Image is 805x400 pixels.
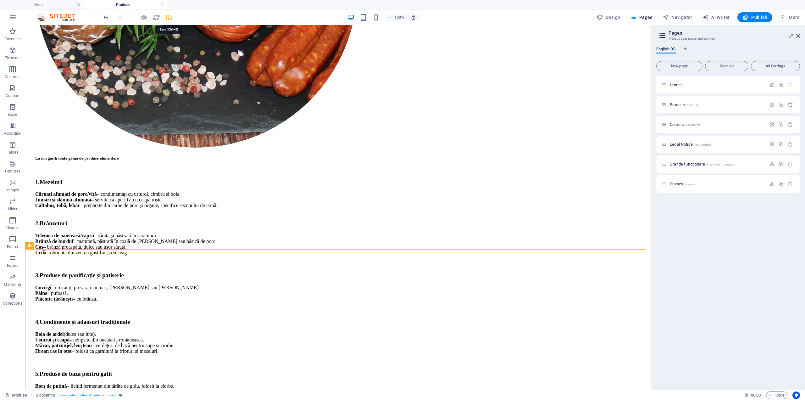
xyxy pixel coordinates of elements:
[140,14,147,21] button: Click here to leave preview mode and continue editing
[165,14,173,21] button: save
[663,14,692,20] span: Navigator
[8,112,18,117] p: Boxes
[670,122,700,127] span: Click to open page
[7,150,18,155] p: Tables
[668,122,766,127] div: Comenzi/comenzi
[769,142,774,147] div: Settings
[755,393,756,397] span: :
[788,161,793,167] div: Remove
[668,162,766,166] div: Orar de functionare/orar-de-functionare
[6,93,19,98] p: Content
[700,12,732,22] button: AI Writer
[153,14,160,21] button: reload
[668,142,766,146] div: Legal Notice/legal-notice
[693,143,711,146] span: /legal-notice
[153,14,160,21] i: Reload page
[751,61,800,71] button: All Settings
[769,392,785,399] span: Code
[668,103,766,107] div: Produse/produse
[778,161,784,167] div: Duplicate
[670,82,683,87] span: Click to open page
[36,392,55,399] span: Click to select. Double-click to edit
[660,12,695,22] button: Navigator
[656,47,800,59] div: Language Tabs
[754,64,797,68] span: All Settings
[103,14,110,21] i: Undo: Change text (Ctrl+Z)
[659,64,700,68] span: New page
[778,142,784,147] div: Duplicate
[656,45,676,54] span: English (6)
[668,83,766,87] div: Home/
[766,392,787,399] button: Code
[788,142,793,147] div: Remove
[670,142,711,147] span: Click to open page
[411,14,416,20] i: On resize automatically adjust zoom level to fit chosen device.
[778,181,784,187] div: Duplicate
[7,263,18,268] p: Forms
[5,392,27,399] a: Click to cancel selection. Double-click to open Pages
[705,61,748,71] button: Open all
[742,14,767,20] span: Publish
[670,182,695,186] span: Click to open page
[8,206,18,211] p: Slider
[385,14,407,21] button: 100%
[686,123,700,127] span: /comenzi
[668,182,766,186] div: Privacy/privacy
[777,12,802,22] button: More
[744,392,761,399] h6: Session time
[630,14,652,20] span: Pages
[670,162,734,166] span: Click to open page
[3,301,22,306] p: Collections
[36,392,122,399] nav: breadcrumb
[788,122,793,127] div: Remove
[778,122,784,127] div: Duplicate
[708,64,746,68] span: Open all
[788,102,793,107] div: Remove
[5,169,20,174] p: Features
[628,12,655,22] button: Pages
[706,163,734,166] span: /orar-de-functionare
[394,14,404,21] h6: 100%
[102,14,110,21] button: undo
[4,282,21,287] p: Marketing
[792,392,800,399] button: Usercentrics
[4,37,20,42] p: Favorites
[5,55,21,60] p: Elements
[769,82,774,87] div: Settings
[5,74,20,79] p: Columns
[36,14,83,21] img: Editor Logo
[669,30,800,36] h2: Pages
[594,12,623,22] div: Design (Ctrl+Alt+Y)
[788,181,793,187] div: Remove
[751,392,761,399] span: 00 00
[6,188,19,193] p: Images
[684,183,695,186] span: /privacy
[670,102,699,107] span: Click to open page
[6,225,19,230] p: Header
[119,393,122,397] i: This element is a customizable preset
[702,14,730,20] span: AI Writer
[769,122,774,127] div: Settings
[84,1,167,8] h4: Produse
[778,82,784,87] div: Duplicate
[681,83,683,87] span: /
[769,161,774,167] div: Settings
[780,14,800,20] span: More
[594,12,623,22] button: Design
[7,244,18,249] p: Footer
[737,12,772,22] button: Publish
[656,61,702,71] button: New page
[669,36,787,42] h3: Manage your pages and settings
[597,14,620,20] span: Design
[4,131,21,136] p: Accordion
[58,392,117,399] span: . preset-columns-two-v2-restaurant-menu
[778,102,784,107] div: Duplicate
[769,181,774,187] div: Settings
[769,102,774,107] div: Settings
[788,82,793,87] div: The startpage cannot be deleted
[686,103,699,107] span: /produse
